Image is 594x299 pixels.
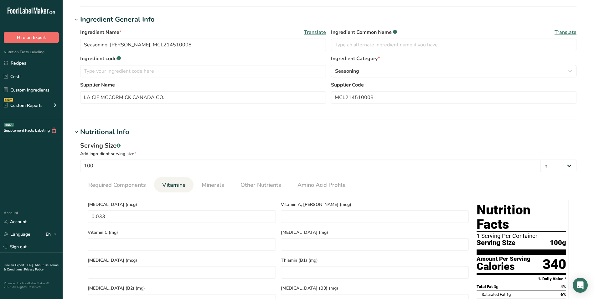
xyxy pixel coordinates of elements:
[88,285,276,291] span: [MEDICAL_DATA] (B2) (mg)
[88,201,276,208] span: [MEDICAL_DATA] (mcg)
[281,257,469,264] span: Thiamin (B1) (mg)
[240,181,281,189] span: Other Nutrients
[281,285,469,291] span: [MEDICAL_DATA] (B3) (mg)
[573,278,588,293] div: Open Intercom Messenger
[555,29,576,36] span: Translate
[4,32,59,43] button: Hire an Expert
[331,39,577,51] input: Type an alternate ingredient name if you have
[80,150,576,157] div: Add ingredient serving size
[80,91,326,104] input: Type your supplier name here
[80,39,326,51] input: Type your ingredient name here
[88,229,276,236] span: Vitamin C (mg)
[331,55,577,62] label: Ingredient Category
[80,14,155,25] div: Ingredient General Info
[80,65,326,77] input: Type your ingredient code here
[88,181,146,189] span: Required Components
[24,267,44,272] a: Privacy Policy
[202,181,224,189] span: Minerals
[335,67,359,75] span: Seasoning
[506,292,511,297] span: 1g
[297,181,346,189] span: Amino Acid Profile
[331,81,577,89] label: Supplier Code
[331,65,577,77] button: Seasoning
[4,98,13,102] div: NEW
[80,29,121,36] span: Ingredient Name
[543,256,566,273] div: 340
[304,29,326,36] span: Translate
[162,181,185,189] span: Vitamins
[80,81,326,89] label: Supplier Name
[560,284,566,289] span: 4%
[80,127,129,137] div: Nutritional Info
[560,292,566,297] span: 6%
[4,123,14,127] div: BETA
[46,231,59,238] div: EN
[4,229,30,240] a: Language
[550,239,566,247] span: 100g
[331,91,577,104] input: Type your supplier code here
[4,102,43,109] div: Custom Reports
[4,281,59,289] div: Powered By FoodLabelMaker © 2025 All Rights Reserved
[482,292,505,297] span: Saturated Fat
[281,201,469,208] span: Vitamin A, [PERSON_NAME] (mcg)
[4,263,59,272] a: Terms & Conditions .
[477,256,530,262] div: Amount Per Serving
[80,55,326,62] label: Ingredient code
[88,257,276,264] span: [MEDICAL_DATA] (mcg)
[477,262,530,271] div: Calories
[477,284,493,289] span: Total Fat
[27,263,35,267] a: FAQ .
[80,160,541,172] input: Type your serving size here
[281,229,469,236] span: [MEDICAL_DATA] (mg)
[4,263,26,267] a: Hire an Expert .
[35,263,50,267] a: About Us .
[477,233,566,239] div: 1 Serving Per Container
[477,239,515,247] span: Serving Size
[80,141,576,150] div: Serving Size
[494,284,498,289] span: 3g
[477,275,566,283] section: % Daily Value *
[477,203,566,232] h1: Nutrition Facts
[331,29,397,36] span: Ingredient Common Name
